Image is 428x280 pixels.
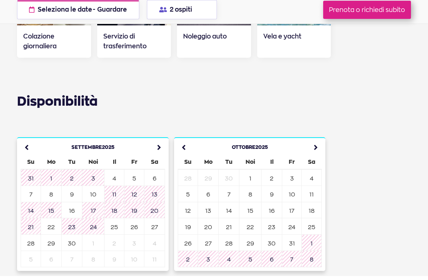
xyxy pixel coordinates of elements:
font: Mo [204,162,213,169]
font: 10 [131,260,137,267]
font: 5 [186,195,190,202]
font: 14 [28,211,34,218]
font: Fr [131,162,137,169]
font: 26 [131,227,138,235]
font: 5 [132,179,136,186]
button: 2 ospiti [147,4,217,23]
font: 30 [225,179,233,186]
font: 8 [248,195,252,202]
font: 18 [111,211,117,218]
font: 5 [248,260,252,267]
font: Mo [47,162,55,169]
font: 2 [270,179,273,186]
font: Tu [225,162,232,169]
font: 11 [152,260,157,267]
font: 6 [270,260,273,267]
font: 15 [247,211,253,218]
font: 2025 [102,148,114,154]
font: 7 [70,260,74,267]
font: 3 [91,179,95,186]
font: 4 [227,260,231,267]
font: 8 [91,260,95,267]
font: 31 [289,244,295,251]
font: 11 [309,195,314,202]
font: 31 [28,179,34,186]
font: 7 [29,195,33,202]
font: 27 [151,227,158,235]
font: 9 [70,195,74,202]
font: 12 [185,211,191,218]
font: Seleziona le date [38,9,92,17]
font: 29 [205,179,212,186]
font: Fr [289,162,295,169]
font: 20 [151,211,159,218]
font: 10 [289,195,295,202]
font: 13 [205,211,211,218]
font: 24 [90,227,97,235]
font: 22 [48,227,55,235]
font: Su [27,162,34,169]
font: 29 [247,244,254,251]
font: 8 [310,260,313,267]
font: Sa [308,162,315,169]
font: 2 [112,244,116,251]
font: 20 [204,227,212,235]
font: 16 [69,211,75,218]
font: 22 [247,227,254,235]
font: Noi [246,162,255,169]
font: 17 [91,211,96,218]
font: Tu [68,162,75,169]
font: 6 [153,179,156,186]
font: 21 [226,227,232,235]
font: 11 [112,195,116,202]
font: 14 [226,211,232,218]
font: 16 [269,211,275,218]
font: 7 [227,195,231,202]
font: 12 [131,195,137,202]
font: 4 [310,179,313,186]
font: 8 [49,195,53,202]
font: 3 [132,244,136,251]
font: 28 [27,244,34,251]
font: 3 [206,260,210,267]
font: 2 [186,260,190,267]
font: 28 [184,179,192,186]
font: 25 [308,227,315,235]
font: 23 [268,227,275,235]
font: 4 [153,244,156,251]
font: Ottobre [232,148,255,154]
font: Sa [151,162,158,169]
button: Seleziona le date- Guardare [17,4,139,23]
font: 4 [112,179,116,186]
font: 30 [68,244,76,251]
font: 1 [249,179,251,186]
font: 1 [310,244,313,251]
font: 27 [205,244,212,251]
font: 3 [290,179,294,186]
font: 1 [50,179,52,186]
font: 2 [70,179,74,186]
font: Su [184,162,192,169]
font: 2 ospiti [170,9,192,17]
font: Disponibilità [17,97,98,113]
font: 28 [225,244,232,251]
font: 1 [92,244,94,251]
font: 29 [48,244,55,251]
font: 26 [184,244,192,251]
font: 9 [112,260,116,267]
font: 6 [206,195,210,202]
font: 7 [290,260,293,267]
font: 15 [48,211,54,218]
font: 19 [131,211,137,218]
font: Guardare [97,9,127,17]
font: 9 [270,195,273,202]
font: 25 [111,227,118,235]
font: 18 [309,211,314,218]
font: 6 [49,260,53,267]
button: Prenota o richiedi subito [323,5,411,23]
font: Il [113,162,116,169]
font: 24 [288,227,295,235]
font: 13 [152,195,157,202]
font: 10 [90,195,96,202]
font: - [93,9,95,17]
